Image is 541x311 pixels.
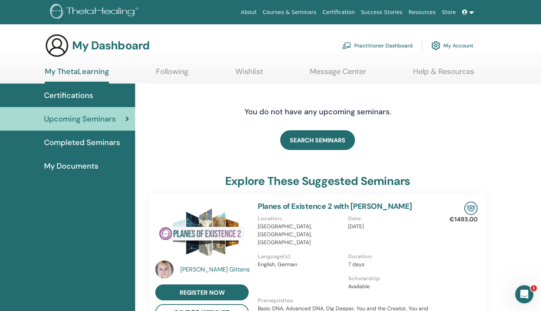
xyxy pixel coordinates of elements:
[258,297,438,305] p: Prerequisites :
[155,202,249,263] img: Planes of Existence 2
[319,5,358,19] a: Certification
[431,37,473,54] a: My Account
[260,5,320,19] a: Courses & Seminars
[280,130,355,150] a: SEARCH SEMINARS
[180,265,251,274] a: [PERSON_NAME] Gittens
[348,275,434,283] p: Scholarship :
[348,215,434,223] p: Date :
[198,107,437,116] h4: You do not have any upcoming seminars.
[44,113,116,125] span: Upcoming Seminars
[44,160,98,172] span: My Documents
[358,5,405,19] a: Success Stories
[515,285,533,303] iframe: Intercom live chat
[413,67,474,82] a: Help & Resources
[290,136,345,144] span: SEARCH SEMINARS
[45,67,109,84] a: My ThetaLearning
[348,223,434,230] p: [DATE]
[238,5,259,19] a: About
[258,260,343,268] p: English, German
[45,33,69,58] img: generic-user-icon.jpg
[310,67,366,82] a: Message Center
[50,4,141,21] img: logo.png
[258,215,343,223] p: Location :
[342,37,413,54] a: Practitioner Dashboard
[439,5,459,19] a: Store
[464,202,478,215] img: In-Person Seminar
[531,285,537,291] span: 1
[348,253,434,260] p: Duration :
[155,284,249,300] a: register now
[156,67,188,82] a: Following
[180,289,225,297] span: register now
[450,215,478,224] p: €1493.00
[72,39,150,52] h3: My Dashboard
[155,260,173,279] img: default.jpg
[342,42,351,49] img: chalkboard-teacher.svg
[405,5,439,19] a: Resources
[258,253,343,260] p: Language(s) :
[44,90,93,101] span: Certifications
[235,67,263,82] a: Wishlist
[44,137,120,148] span: Completed Seminars
[348,283,434,290] p: Available
[225,174,410,188] h3: explore these suggested seminars
[348,260,434,268] p: 7 days
[258,201,412,211] a: Planes of Existence 2 with [PERSON_NAME]
[431,39,440,52] img: cog.svg
[258,223,343,246] p: [GEOGRAPHIC_DATA], [GEOGRAPHIC_DATA], [GEOGRAPHIC_DATA]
